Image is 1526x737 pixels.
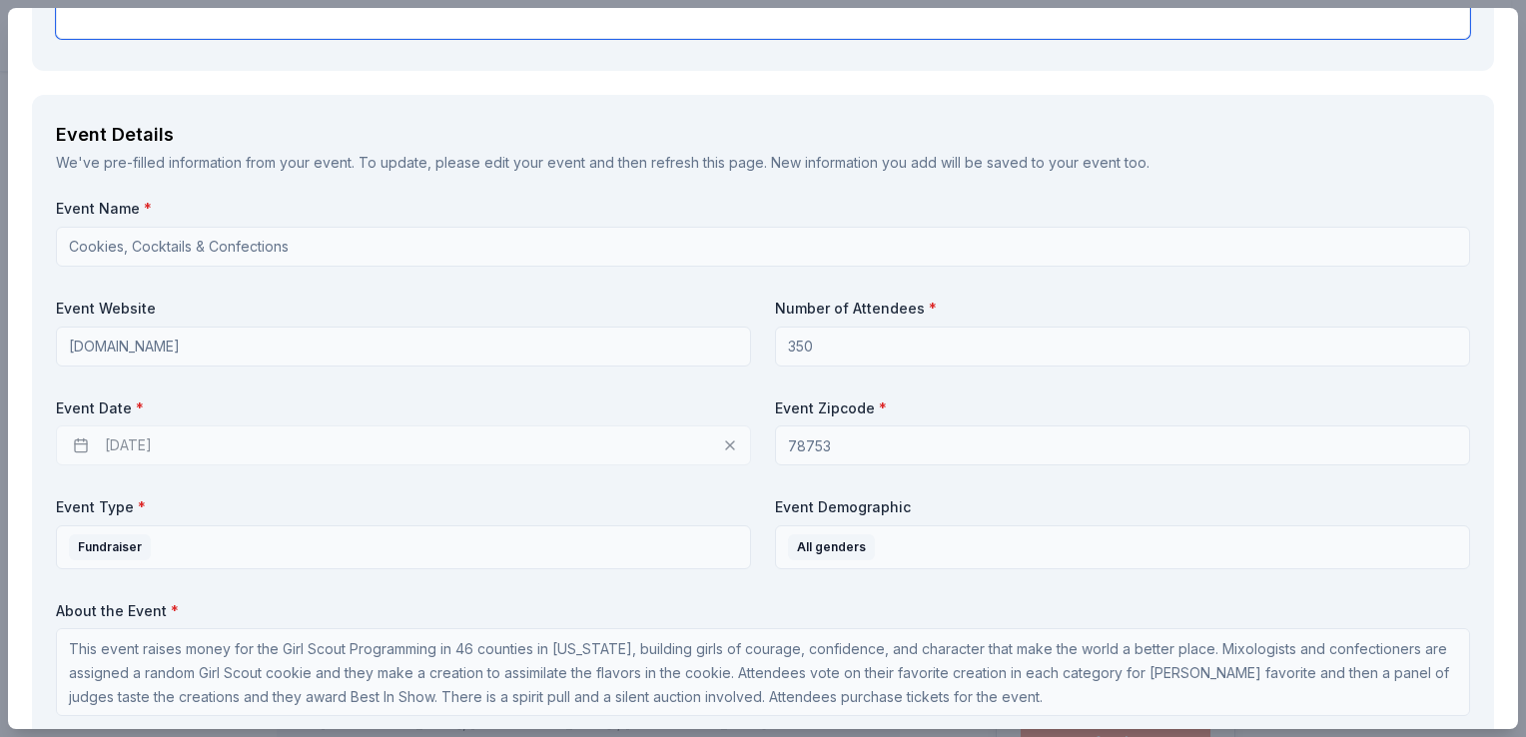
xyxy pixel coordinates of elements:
[56,628,1470,716] textarea: This event raises money for the Girl Scout Programming in 46 counties in [US_STATE], building gir...
[56,299,751,319] label: Event Website
[69,534,151,560] div: Fundraiser
[56,497,751,517] label: Event Type
[775,299,1470,319] label: Number of Attendees
[56,199,1470,219] label: Event Name
[56,151,1470,175] div: We've pre-filled information from your event. To update, please edit your event and then refresh ...
[56,601,1470,621] label: About the Event
[56,119,1470,151] div: Event Details
[788,534,875,560] div: All genders
[775,525,1470,569] button: All genders
[56,525,751,569] button: Fundraiser
[775,398,1470,418] label: Event Zipcode
[56,398,751,418] label: Event Date
[775,497,1470,517] label: Event Demographic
